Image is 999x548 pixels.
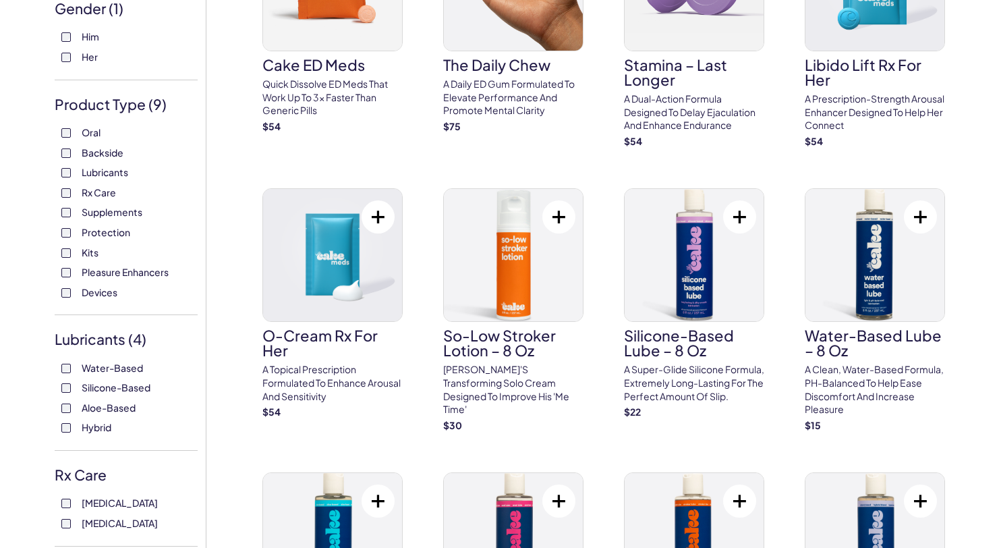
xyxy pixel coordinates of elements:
h3: O-Cream Rx for Her [262,328,403,358]
strong: $ 75 [443,120,461,132]
strong: $ 54 [262,120,281,132]
span: Hybrid [82,418,111,436]
span: Aloe-Based [82,399,136,416]
h3: Silicone-Based Lube – 8 oz [624,328,764,358]
input: [MEDICAL_DATA] [61,519,71,528]
strong: $ 30 [443,419,462,431]
a: Silicone-Based Lube – 8 ozSilicone-Based Lube – 8 ozA super-glide silicone formula, extremely lon... [624,188,764,418]
input: Him [61,32,71,42]
h3: Stamina – Last Longer [624,57,764,87]
strong: $ 54 [262,406,281,418]
img: Water-Based Lube – 8 oz [805,189,944,321]
span: [MEDICAL_DATA] [82,514,158,532]
span: Supplements [82,203,142,221]
input: Lubricants [61,168,71,177]
input: Kits [61,248,71,258]
input: Her [61,53,71,62]
span: Him [82,28,99,45]
span: Kits [82,244,98,261]
strong: $ 54 [624,135,642,147]
input: Water-Based [61,364,71,373]
span: Protection [82,223,130,241]
span: Oral [82,124,101,141]
input: Devices [61,288,71,298]
input: Hybrid [61,423,71,433]
p: A topical prescription formulated to enhance arousal and sensitivity [262,363,403,403]
a: So-Low Stroker Lotion – 8 ozSo-Low Stroker Lotion – 8 oz[PERSON_NAME]'s transforming solo cream d... [443,188,583,432]
span: Her [82,48,98,65]
p: A Daily ED Gum Formulated To Elevate Performance And Promote Mental Clarity [443,78,583,117]
p: Quick dissolve ED Meds that work up to 3x faster than generic pills [262,78,403,117]
strong: $ 54 [805,135,823,147]
input: Rx Care [61,188,71,198]
strong: $ 22 [624,406,641,418]
span: Rx Care [82,184,116,201]
a: Water-Based Lube – 8 ozWater-Based Lube – 8 ozA clean, water-based formula, pH-balanced to help e... [805,188,945,432]
input: Pleasure Enhancers [61,268,71,277]
input: Silicone-Based [61,383,71,393]
span: Backside [82,144,123,161]
input: Aloe-Based [61,404,71,413]
input: Protection [61,228,71,238]
p: A clean, water-based formula, pH-balanced to help ease discomfort and increase pleasure [805,363,945,416]
span: Silicone-Based [82,379,150,396]
input: Oral [61,128,71,138]
img: So-Low Stroker Lotion – 8 oz [444,189,583,321]
a: O-Cream Rx for HerO-Cream Rx for HerA topical prescription formulated to enhance arousal and sens... [262,188,403,418]
p: A prescription-strength arousal enhancer designed to help her connect [805,92,945,132]
h3: The Daily Chew [443,57,583,72]
span: Lubricants [82,163,128,181]
h3: Cake ED Meds [262,57,403,72]
p: A dual-action formula designed to delay ejaculation and enhance endurance [624,92,764,132]
strong: $ 15 [805,419,821,431]
input: Supplements [61,208,71,217]
input: [MEDICAL_DATA] [61,499,71,508]
p: A super-glide silicone formula, extremely long-lasting for the perfect amount of slip. [624,363,764,403]
h3: Libido Lift Rx For Her [805,57,945,87]
span: Pleasure Enhancers [82,263,169,281]
span: [MEDICAL_DATA] [82,494,158,512]
img: O-Cream Rx for Her [263,189,402,321]
h3: So-Low Stroker Lotion – 8 oz [443,328,583,358]
input: Backside [61,148,71,158]
span: Water-Based [82,359,143,377]
span: Devices [82,283,117,301]
img: Silicone-Based Lube – 8 oz [625,189,764,321]
p: [PERSON_NAME]'s transforming solo cream designed to improve his 'me time' [443,363,583,416]
h3: Water-Based Lube – 8 oz [805,328,945,358]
